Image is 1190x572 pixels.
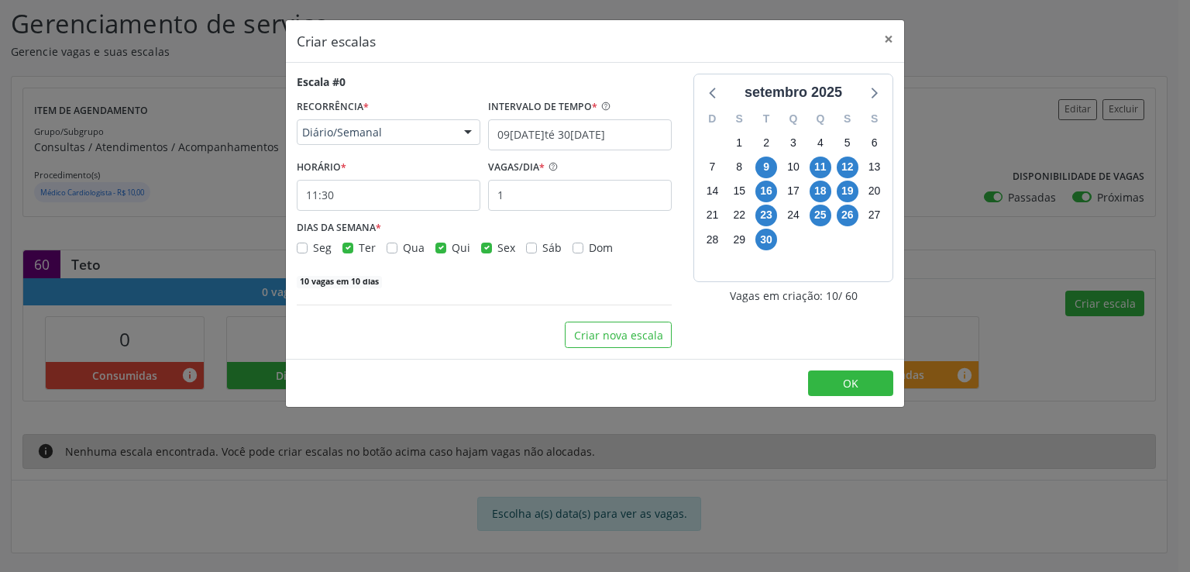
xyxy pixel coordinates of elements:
[497,240,515,255] span: Sex
[699,107,726,131] div: D
[701,157,723,178] span: domingo, 7 de setembro de 2025
[873,20,904,58] button: Close
[728,132,750,153] span: segunda-feira, 1 de setembro de 2025
[837,157,858,178] span: sexta-feira, 12 de setembro de 2025
[755,181,777,202] span: terça-feira, 16 de setembro de 2025
[810,205,831,226] span: quinta-feira, 25 de setembro de 2025
[701,205,723,226] span: domingo, 21 de setembro de 2025
[864,205,886,226] span: sábado, 27 de setembro de 2025
[755,229,777,250] span: terça-feira, 30 de setembro de 2025
[313,240,332,255] span: Seg
[701,181,723,202] span: domingo, 14 de setembro de 2025
[728,181,750,202] span: segunda-feira, 15 de setembro de 2025
[864,157,886,178] span: sábado, 13 de setembro de 2025
[782,205,804,226] span: quarta-feira, 24 de setembro de 2025
[808,370,893,397] button: OK
[834,107,861,131] div: S
[297,276,382,288] span: 10 vagas em 10 dias
[755,132,777,153] span: terça-feira, 2 de setembro de 2025
[589,240,613,255] span: Dom
[755,157,777,178] span: terça-feira, 9 de setembro de 2025
[728,205,750,226] span: segunda-feira, 22 de setembro de 2025
[488,156,545,180] label: VAGAS/DIA
[726,107,753,131] div: S
[782,181,804,202] span: quarta-feira, 17 de setembro de 2025
[297,31,376,51] h5: Criar escalas
[728,157,750,178] span: segunda-feira, 8 de setembro de 2025
[302,125,449,140] span: Diário/Semanal
[297,216,381,240] label: DIAS DA SEMANA
[297,156,346,180] label: HORÁRIO
[545,156,559,172] ion-icon: help circle outline
[597,95,611,112] ion-icon: help circle outline
[843,376,858,391] span: OK
[810,181,831,202] span: quinta-feira, 18 de setembro de 2025
[782,157,804,178] span: quarta-feira, 10 de setembro de 2025
[297,95,369,119] label: RECORRÊNCIA
[701,229,723,250] span: domingo, 28 de setembro de 2025
[807,107,834,131] div: Q
[753,107,780,131] div: T
[403,240,425,255] span: Qua
[755,205,777,226] span: terça-feira, 23 de setembro de 2025
[728,229,750,250] span: segunda-feira, 29 de setembro de 2025
[738,82,848,103] div: setembro 2025
[297,180,480,211] input: 00:00
[782,132,804,153] span: quarta-feira, 3 de setembro de 2025
[838,288,858,304] span: / 60
[810,132,831,153] span: quinta-feira, 4 de setembro de 2025
[864,132,886,153] span: sábado, 6 de setembro de 2025
[780,107,807,131] div: Q
[861,107,888,131] div: S
[810,157,831,178] span: quinta-feira, 11 de setembro de 2025
[837,132,858,153] span: sexta-feira, 5 de setembro de 2025
[452,240,470,255] span: Qui
[693,288,893,304] div: Vagas em criação: 10
[565,322,672,348] button: Criar nova escala
[837,181,858,202] span: sexta-feira, 19 de setembro de 2025
[837,205,858,226] span: sexta-feira, 26 de setembro de 2025
[297,74,346,90] div: Escala #0
[542,240,562,255] span: Sáb
[488,119,672,150] input: Selecione um intervalo
[359,240,376,255] span: Ter
[488,95,597,119] label: INTERVALO DE TEMPO
[864,181,886,202] span: sábado, 20 de setembro de 2025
